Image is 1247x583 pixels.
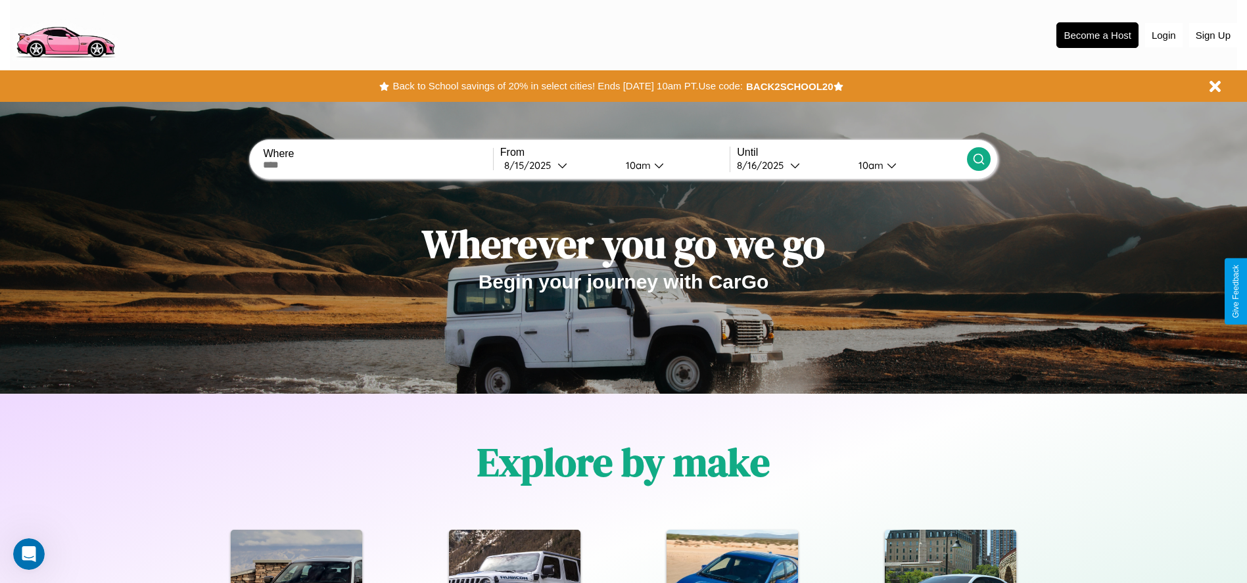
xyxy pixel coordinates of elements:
[1145,23,1183,47] button: Login
[737,147,966,158] label: Until
[737,159,790,172] div: 8 / 16 / 2025
[10,7,120,61] img: logo
[852,159,887,172] div: 10am
[263,148,492,160] label: Where
[615,158,730,172] button: 10am
[619,159,654,172] div: 10am
[1189,23,1237,47] button: Sign Up
[1056,22,1139,48] button: Become a Host
[746,81,834,92] b: BACK2SCHOOL20
[504,159,557,172] div: 8 / 15 / 2025
[500,158,615,172] button: 8/15/2025
[389,77,745,95] button: Back to School savings of 20% in select cities! Ends [DATE] 10am PT.Use code:
[13,538,45,570] iframe: Intercom live chat
[500,147,730,158] label: From
[1231,265,1240,318] div: Give Feedback
[848,158,967,172] button: 10am
[477,435,770,489] h1: Explore by make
